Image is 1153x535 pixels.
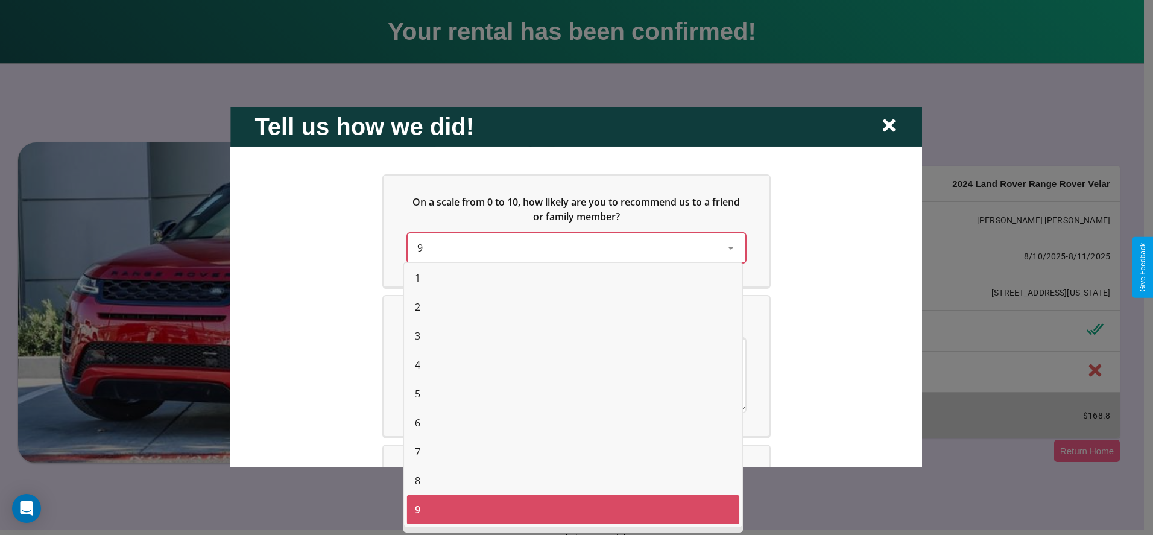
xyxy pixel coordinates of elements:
div: 6 [406,408,739,437]
div: On a scale from 0 to 10, how likely are you to recommend us to a friend or family member? [384,175,769,286]
div: Give Feedback [1139,243,1147,292]
div: 2 [406,293,739,321]
span: 9 [417,241,423,254]
div: Open Intercom Messenger [12,494,41,523]
span: 9 [415,502,420,517]
span: 5 [415,387,420,401]
div: 8 [406,466,739,495]
span: 4 [415,358,420,372]
div: 4 [406,350,739,379]
span: On a scale from 0 to 10, how likely are you to recommend us to a friend or family member? [413,195,743,223]
h5: On a scale from 0 to 10, how likely are you to recommend us to a friend or family member? [408,194,745,223]
span: 7 [415,445,420,459]
div: 9 [406,495,739,524]
div: 7 [406,437,739,466]
h2: Tell us how we did! [254,113,474,140]
div: 1 [406,264,739,293]
div: 3 [406,321,739,350]
div: On a scale from 0 to 10, how likely are you to recommend us to a friend or family member? [408,233,745,262]
span: 1 [415,271,420,285]
span: 2 [415,300,420,314]
span: 6 [415,416,420,430]
span: 3 [415,329,420,343]
span: 8 [415,473,420,488]
div: 5 [406,379,739,408]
